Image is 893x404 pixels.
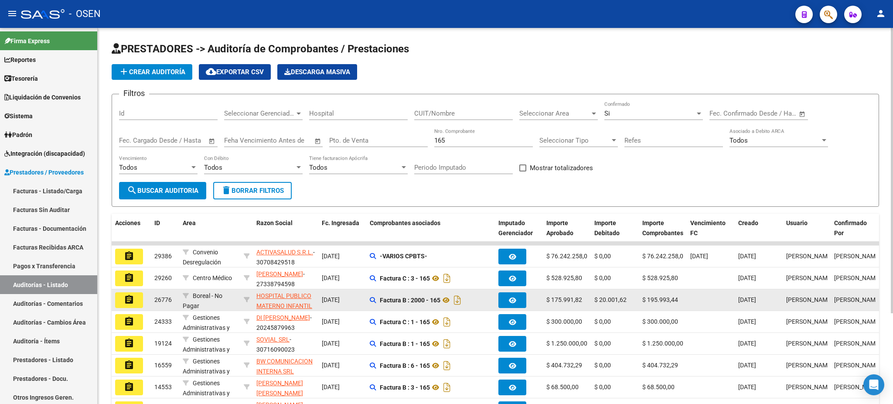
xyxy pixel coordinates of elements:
[366,214,495,252] datatable-header-cell: Comprobantes asociados
[546,253,591,260] span: $ 76.242.258,06
[124,360,134,370] mat-icon: assignment
[834,340,881,347] span: [PERSON_NAME]
[441,337,453,351] i: Descargar documento
[256,269,315,288] div: - 27338794598
[738,383,756,390] span: [DATE]
[256,291,315,309] div: - 30711560099
[738,340,756,347] span: [DATE]
[642,318,678,325] span: $ 300.000,00
[112,214,151,252] datatable-header-cell: Acciones
[224,110,295,117] span: Seleccionar Gerenciador
[154,340,172,347] span: 19124
[798,109,808,119] button: Open calendar
[642,219,683,236] span: Importe Comprobantes
[154,318,172,325] span: 24333
[322,219,359,226] span: Fc. Ingresada
[119,68,185,76] span: Crear Auditoría
[256,292,312,329] span: HOSPITAL PUBLICO MATERNO INFANTIL SOCIEDAD DEL ESTADO
[124,316,134,327] mat-icon: assignment
[256,249,313,256] span: ACTIVASALUD S.R.L.
[127,187,198,195] span: Buscar Auditoria
[380,318,430,325] strong: Factura C : 1 - 165
[687,214,735,252] datatable-header-cell: Vencimiento FC
[322,274,340,281] span: [DATE]
[4,149,85,158] span: Integración (discapacidad)
[642,340,683,347] span: $ 1.250.000,00
[546,219,573,236] span: Importe Aprobado
[380,384,430,391] strong: Factura B : 3 - 165
[112,64,192,80] button: Crear Auditoría
[546,274,582,281] span: $ 528.925,80
[256,356,315,375] div: - 30708679964
[183,358,230,385] span: Gestiones Administrativas y Otros
[154,296,172,303] span: 26776
[119,137,147,144] input: Start date
[155,137,198,144] input: End date
[639,214,687,252] datatable-header-cell: Importe Comprobantes
[834,383,881,390] span: [PERSON_NAME]
[642,253,687,260] span: $ 76.242.258,06
[124,251,134,261] mat-icon: assignment
[154,253,172,260] span: 29386
[738,274,756,281] span: [DATE]
[786,296,833,303] span: [PERSON_NAME]
[519,110,590,117] span: Seleccionar Area
[183,249,221,266] span: Convenio Desregulación
[206,66,216,77] mat-icon: cloud_download
[256,219,293,226] span: Razon Social
[183,336,230,363] span: Gestiones Administrativas y Otros
[441,359,453,373] i: Descargar documento
[370,219,440,226] span: Comprobantes asociados
[831,214,879,252] datatable-header-cell: Confirmado Por
[124,382,134,392] mat-icon: assignment
[256,314,310,321] span: DI [PERSON_NAME]
[199,64,271,80] button: Exportar CSV
[783,214,831,252] datatable-header-cell: Usuario
[834,253,881,260] span: [PERSON_NAME]
[318,214,366,252] datatable-header-cell: Fc. Ingresada
[309,164,327,171] span: Todos
[594,318,611,325] span: $ 0,00
[206,68,264,76] span: Exportar CSV
[786,362,833,369] span: [PERSON_NAME]
[546,296,582,303] span: $ 175.991,82
[322,340,340,347] span: [DATE]
[4,36,50,46] span: Firma Express
[834,362,881,369] span: [PERSON_NAME]
[69,4,101,24] span: - OSEN
[256,378,315,397] div: - 20115748468
[495,214,543,252] datatable-header-cell: Imputado Gerenciador
[729,137,748,144] span: Todos
[322,383,340,390] span: [DATE]
[594,253,611,260] span: $ 0,00
[546,318,582,325] span: $ 300.000,00
[642,274,678,281] span: $ 528.925,80
[322,362,340,369] span: [DATE]
[380,297,440,304] strong: Factura B : 2000 - 165
[642,362,678,369] span: $ 404.732,29
[738,318,756,325] span: [DATE]
[594,219,620,236] span: Importe Debitado
[119,87,149,99] h3: Filtros
[4,168,84,177] span: Prestadores / Proveedores
[594,296,627,303] span: $ 20.001,62
[112,43,409,55] span: PRESTADORES -> Auditoría de Comprobantes / Prestaciones
[256,247,315,266] div: - 30708429518
[256,380,303,397] span: [PERSON_NAME] [PERSON_NAME]
[4,92,81,102] span: Liquidación de Convenios
[786,274,833,281] span: [PERSON_NAME]
[834,296,881,303] span: [PERSON_NAME]
[546,383,579,390] span: $ 68.500,00
[834,318,881,325] span: [PERSON_NAME]
[119,164,137,171] span: Todos
[119,66,129,77] mat-icon: add
[380,253,427,260] strong: -VARIOS CPBTS-
[322,318,340,325] span: [DATE]
[277,64,357,80] app-download-masive: Descarga masiva de comprobantes (adjuntos)
[119,182,206,199] button: Buscar Auditoria
[4,130,32,140] span: Padrón
[115,219,140,226] span: Acciones
[151,214,179,252] datatable-header-cell: ID
[256,313,315,331] div: - 20245879963
[213,182,292,199] button: Borrar Filtros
